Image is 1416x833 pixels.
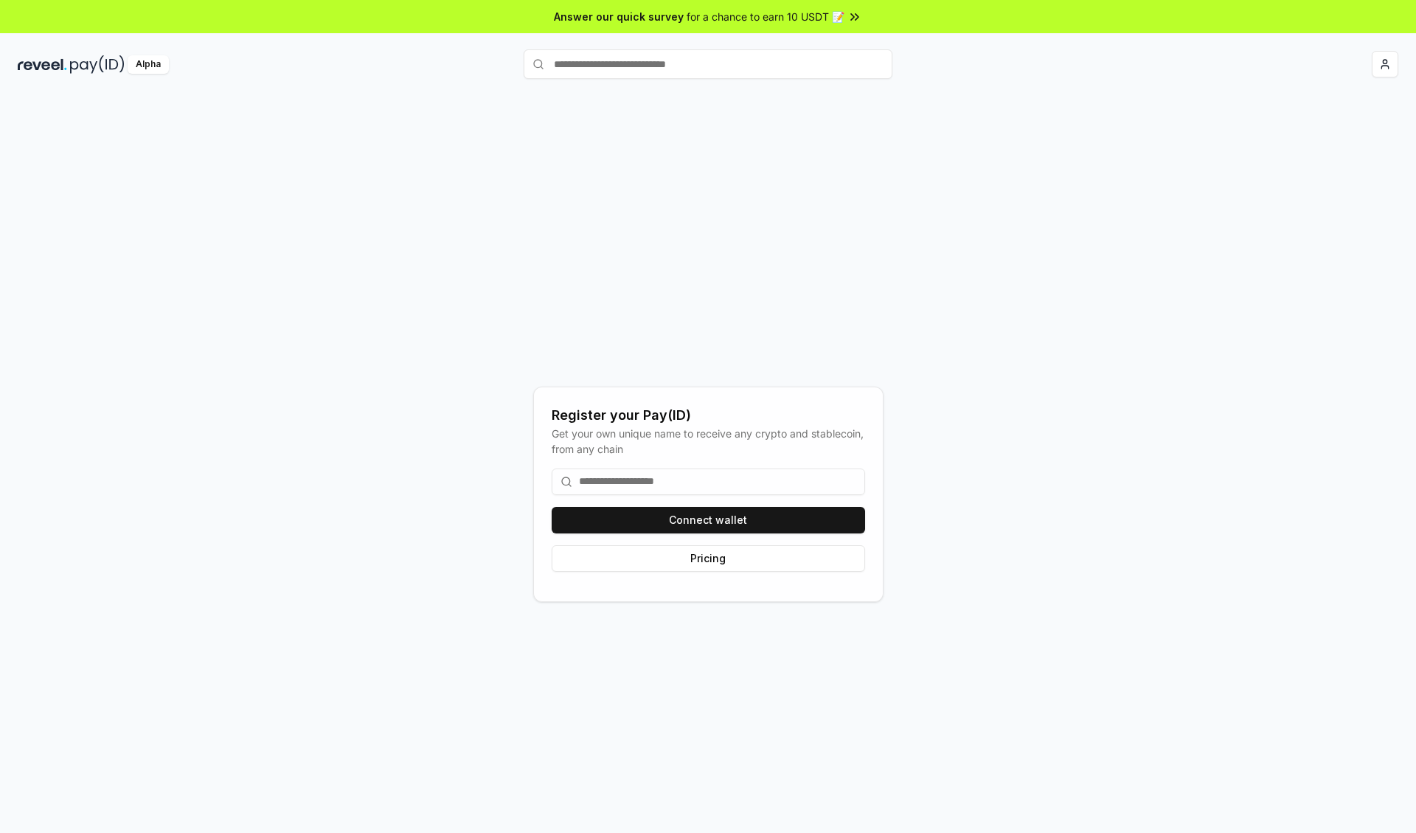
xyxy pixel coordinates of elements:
div: Get your own unique name to receive any crypto and stablecoin, from any chain [552,426,865,457]
span: Answer our quick survey [554,9,684,24]
span: for a chance to earn 10 USDT 📝 [687,9,844,24]
img: pay_id [70,55,125,74]
img: reveel_dark [18,55,67,74]
button: Pricing [552,545,865,572]
button: Connect wallet [552,507,865,533]
div: Alpha [128,55,169,74]
div: Register your Pay(ID) [552,405,865,426]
